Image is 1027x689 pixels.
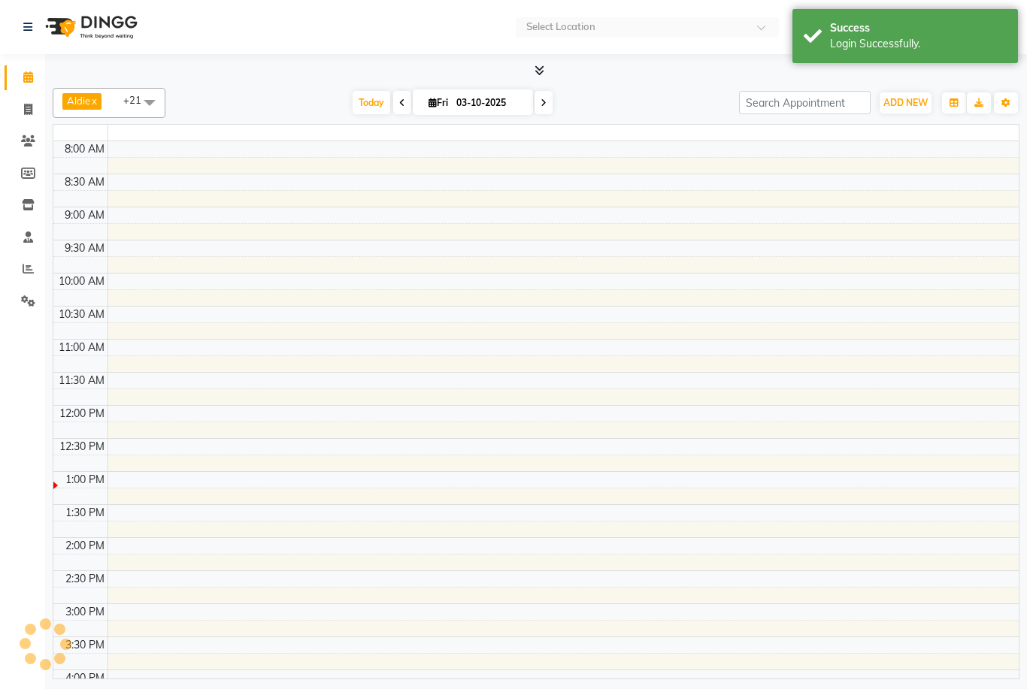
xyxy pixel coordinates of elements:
[62,207,108,223] div: 9:00 AM
[62,472,108,488] div: 1:00 PM
[880,92,932,113] button: ADD NEW
[830,20,1007,36] div: Success
[38,6,141,48] img: logo
[353,91,390,114] span: Today
[739,91,871,114] input: Search Appointment
[425,97,452,108] span: Fri
[526,20,595,35] div: Select Location
[56,439,108,455] div: 12:30 PM
[67,95,90,107] span: Aldie
[883,97,928,108] span: ADD NEW
[62,240,108,256] div: 9:30 AM
[830,36,1007,52] div: Login Successfully.
[62,604,108,620] div: 3:00 PM
[62,505,108,521] div: 1:30 PM
[452,92,527,114] input: 2025-10-03
[62,571,108,587] div: 2:30 PM
[62,174,108,190] div: 8:30 AM
[56,373,108,388] div: 11:30 AM
[56,307,108,322] div: 10:30 AM
[62,141,108,157] div: 8:00 AM
[62,538,108,554] div: 2:00 PM
[56,340,108,355] div: 11:00 AM
[62,637,108,653] div: 3:30 PM
[62,670,108,686] div: 4:00 PM
[56,273,108,289] div: 10:00 AM
[56,406,108,422] div: 12:00 PM
[90,95,97,107] a: x
[123,94,153,106] span: +21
